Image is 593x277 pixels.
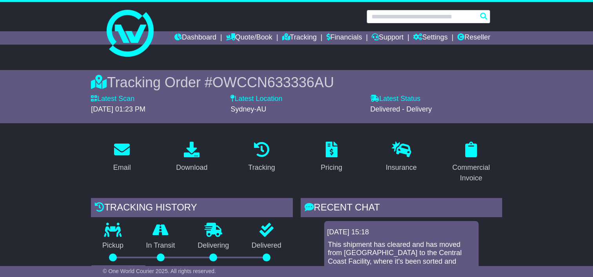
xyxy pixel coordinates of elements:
[171,139,212,176] a: Download
[301,198,502,219] div: RECENT CHAT
[113,162,131,173] div: Email
[445,162,497,183] div: Commercial Invoice
[91,105,145,113] span: [DATE] 01:23 PM
[372,31,403,45] a: Support
[135,241,187,250] p: In Transit
[328,241,475,274] p: This shipment has cleared and has moved from [GEOGRAPHIC_DATA] to the Central Coast Facility, whe...
[240,241,293,250] p: Delivered
[243,139,280,176] a: Tracking
[91,241,135,250] p: Pickup
[212,74,334,90] span: OWCCN633336AU
[226,31,272,45] a: Quote/Book
[91,74,502,91] div: Tracking Order #
[327,228,475,237] div: [DATE] 15:18
[230,95,282,103] label: Latest Location
[91,95,134,103] label: Latest Scan
[386,162,417,173] div: Insurance
[176,162,207,173] div: Download
[230,105,266,113] span: Sydney-AU
[413,31,448,45] a: Settings
[381,139,422,176] a: Insurance
[186,241,240,250] p: Delivering
[103,268,216,274] span: © One World Courier 2025. All rights reserved.
[457,31,490,45] a: Reseller
[248,162,275,173] div: Tracking
[91,198,292,219] div: Tracking history
[370,105,432,113] span: Delivered - Delivery
[316,139,347,176] a: Pricing
[440,139,502,186] a: Commercial Invoice
[370,95,421,103] label: Latest Status
[282,31,316,45] a: Tracking
[174,31,216,45] a: Dashboard
[321,162,342,173] div: Pricing
[108,139,136,176] a: Email
[326,31,362,45] a: Financials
